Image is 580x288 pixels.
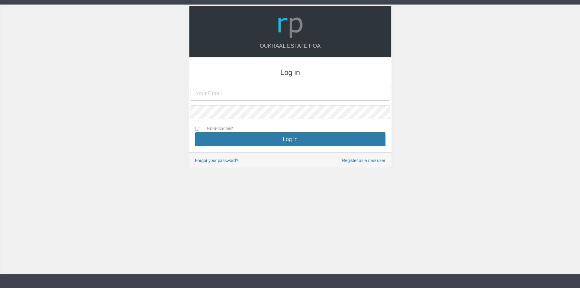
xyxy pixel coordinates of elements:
[195,132,385,146] button: Log in
[195,127,199,131] input: Remember me?
[191,87,390,101] input: Your Email
[201,126,233,132] label: Remember me?
[195,43,385,49] h4: Oukraal Estate HOA
[342,157,385,164] a: Register as a new user
[195,69,385,76] h3: Log in
[276,11,305,40] img: Logo
[195,158,238,163] a: Forgot your password?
